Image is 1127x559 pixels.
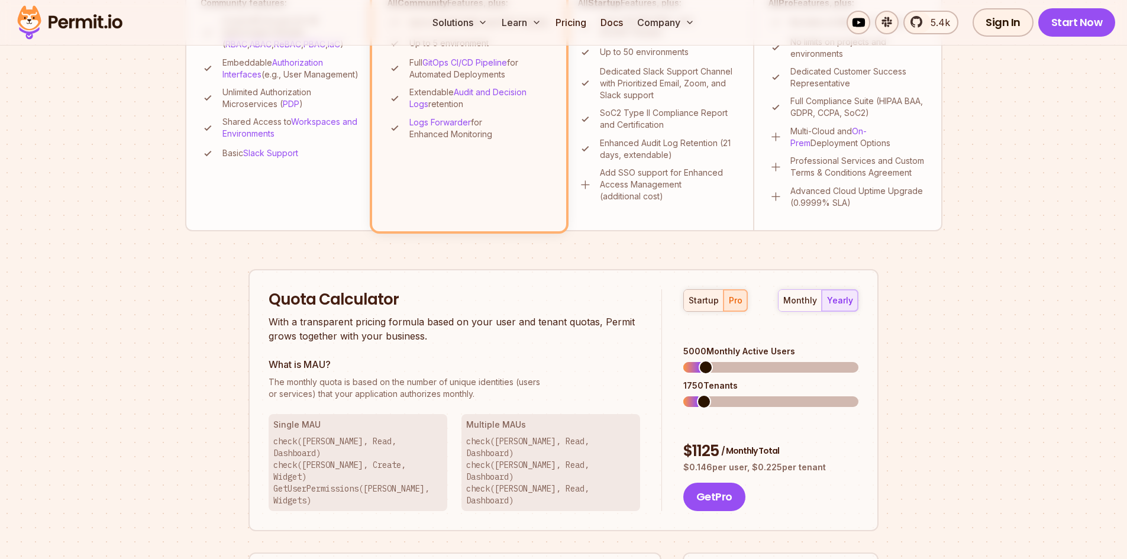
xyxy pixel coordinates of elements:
[273,435,443,506] p: check([PERSON_NAME], Read, Dashboard) check([PERSON_NAME], Create, Widget) GetUserPermissions([PE...
[632,11,699,34] button: Company
[600,46,689,58] p: Up to 50 environments
[790,155,927,179] p: Professional Services and Custom Terms & Conditions Agreement
[409,57,551,80] p: Full for Automated Deployments
[273,419,443,431] h3: Single MAU
[222,116,360,140] p: Shared Access to
[551,11,591,34] a: Pricing
[790,66,927,89] p: Dedicated Customer Success Representative
[600,167,739,202] p: Add SSO support for Enhanced Access Management (additional cost)
[222,57,360,80] p: Embeddable (e.g., User Management)
[409,87,527,109] a: Audit and Decision Logs
[283,99,299,109] a: PDP
[600,137,739,161] p: Enhanced Audit Log Retention (21 days, extendable)
[12,2,128,43] img: Permit logo
[466,435,635,506] p: check([PERSON_NAME], Read, Dashboard) check([PERSON_NAME], Read, Dashboard) check([PERSON_NAME], ...
[466,419,635,431] h3: Multiple MAUs
[409,117,471,127] a: Logs Forwarder
[683,441,858,462] div: $ 1125
[689,295,719,306] div: startup
[790,125,927,149] p: Multi-Cloud and Deployment Options
[596,11,628,34] a: Docs
[269,376,640,400] p: or services) that your application authorizes monthly.
[222,147,298,159] p: Basic
[1038,8,1116,37] a: Start Now
[790,126,867,148] a: On-Prem
[222,86,360,110] p: Unlimited Authorization Microservices ( )
[269,315,640,343] p: With a transparent pricing formula based on your user and tenant quotas, Permit grows together wi...
[497,11,546,34] button: Learn
[903,11,958,34] a: 5.4k
[721,445,779,457] span: / Monthly Total
[783,295,817,306] div: monthly
[683,380,858,392] div: 1750 Tenants
[683,461,858,473] p: $ 0.146 per user, $ 0.225 per tenant
[222,57,323,79] a: Authorization Interfaces
[600,107,739,131] p: SoC2 Type II Compliance Report and Certification
[790,95,927,119] p: Full Compliance Suite (HIPAA BAA, GDPR, CCPA, SoC2)
[683,483,745,511] button: GetPro
[683,345,858,357] div: 5000 Monthly Active Users
[973,8,1034,37] a: Sign In
[422,57,507,67] a: GitOps CI/CD Pipeline
[790,185,927,209] p: Advanced Cloud Uptime Upgrade (0.9999% SLA)
[428,11,492,34] button: Solutions
[269,289,640,311] h2: Quota Calculator
[409,117,551,140] p: for Enhanced Monitoring
[790,36,927,60] p: No limits on projects and environments
[600,66,739,101] p: Dedicated Slack Support Channel with Prioritized Email, Zoom, and Slack support
[923,15,950,30] span: 5.4k
[409,86,551,110] p: Extendable retention
[269,357,640,371] h3: What is MAU?
[243,148,298,158] a: Slack Support
[269,376,640,388] span: The monthly quota is based on the number of unique identities (users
